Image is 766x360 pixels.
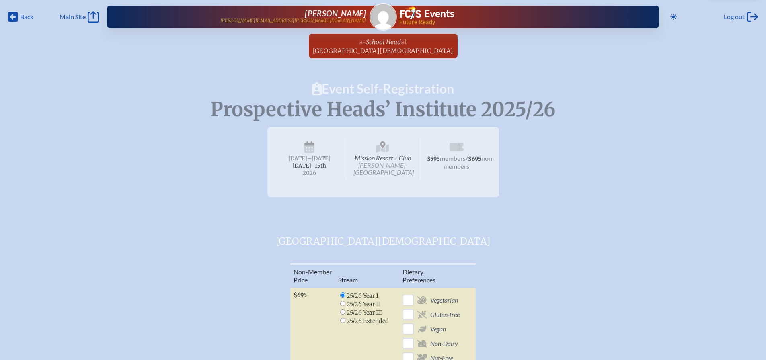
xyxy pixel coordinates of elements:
[133,9,366,25] a: [PERSON_NAME][PERSON_NAME][EMAIL_ADDRESS][PERSON_NAME][DOMAIN_NAME]
[424,9,454,19] h1: Events
[359,37,366,46] span: as
[370,4,396,30] img: Gravatar
[294,292,307,299] span: $695
[401,37,407,46] span: at
[366,38,401,46] span: School Head
[427,155,440,162] span: $595
[20,13,33,21] span: Back
[210,97,556,121] span: Prospective Heads’ Institute 2025/26
[307,155,331,162] span: –[DATE]
[338,317,389,325] li: 25/26 Extended
[400,6,633,25] div: FCIS Events — Future ready
[399,19,633,25] span: Future Ready
[370,3,397,31] a: Gravatar
[466,154,468,162] span: /
[294,276,308,284] span: Price
[294,268,308,276] span: Non-
[338,291,389,300] li: 25/26 Year 1
[310,34,457,58] a: asSchool Headat[GEOGRAPHIC_DATA][DEMOGRAPHIC_DATA]
[255,233,512,249] span: [GEOGRAPHIC_DATA][DEMOGRAPHIC_DATA]
[440,154,466,162] span: members
[60,11,99,22] a: Main Site
[724,13,745,21] span: Log out
[338,308,389,317] li: 25/26 Year III
[326,268,332,276] span: er
[290,264,335,288] th: Memb
[430,311,460,319] span: Gluten-free
[280,170,339,176] span: 2026
[430,340,458,348] span: Non-Dairy
[430,296,458,304] span: Vegetarian
[347,138,419,180] span: Mission Resort + Club
[403,268,435,284] span: ary Preferences
[430,325,446,333] span: Vegan
[400,6,454,21] a: FCIS LogoEvents
[400,6,421,19] img: Florida Council of Independent Schools
[305,8,366,18] span: [PERSON_NAME]
[399,264,463,288] th: Diet
[292,162,326,169] span: [DATE]–⁠15th
[444,154,495,170] span: non-members
[335,264,399,288] th: Stream
[313,47,454,55] span: [GEOGRAPHIC_DATA][DEMOGRAPHIC_DATA]
[288,155,307,162] span: [DATE]
[338,300,389,308] li: 25/26 Year II
[220,18,366,23] p: [PERSON_NAME][EMAIL_ADDRESS][PERSON_NAME][DOMAIN_NAME]
[468,155,481,162] span: $695
[353,161,414,176] span: [PERSON_NAME]-[GEOGRAPHIC_DATA]
[60,13,86,21] span: Main Site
